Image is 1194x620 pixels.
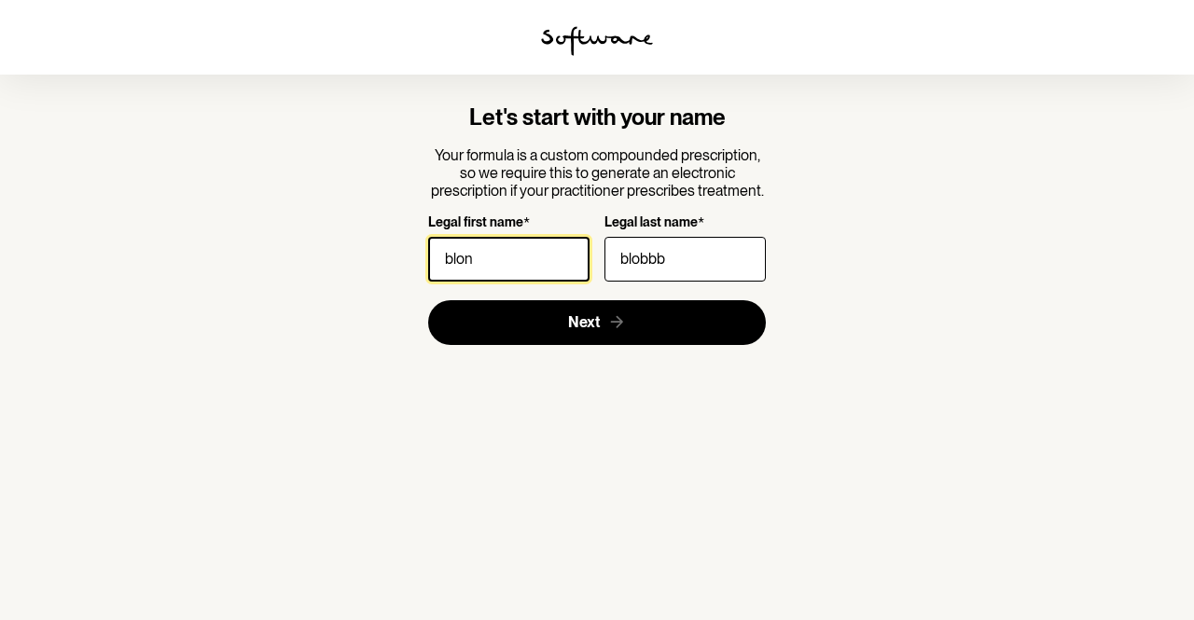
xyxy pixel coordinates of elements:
[428,146,767,200] p: Your formula is a custom compounded prescription, so we require this to generate an electronic pr...
[428,214,523,232] p: Legal first name
[541,26,653,56] img: software logo
[428,300,767,345] button: Next
[428,104,767,131] h4: Let's start with your name
[604,214,698,232] p: Legal last name
[568,313,600,331] span: Next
